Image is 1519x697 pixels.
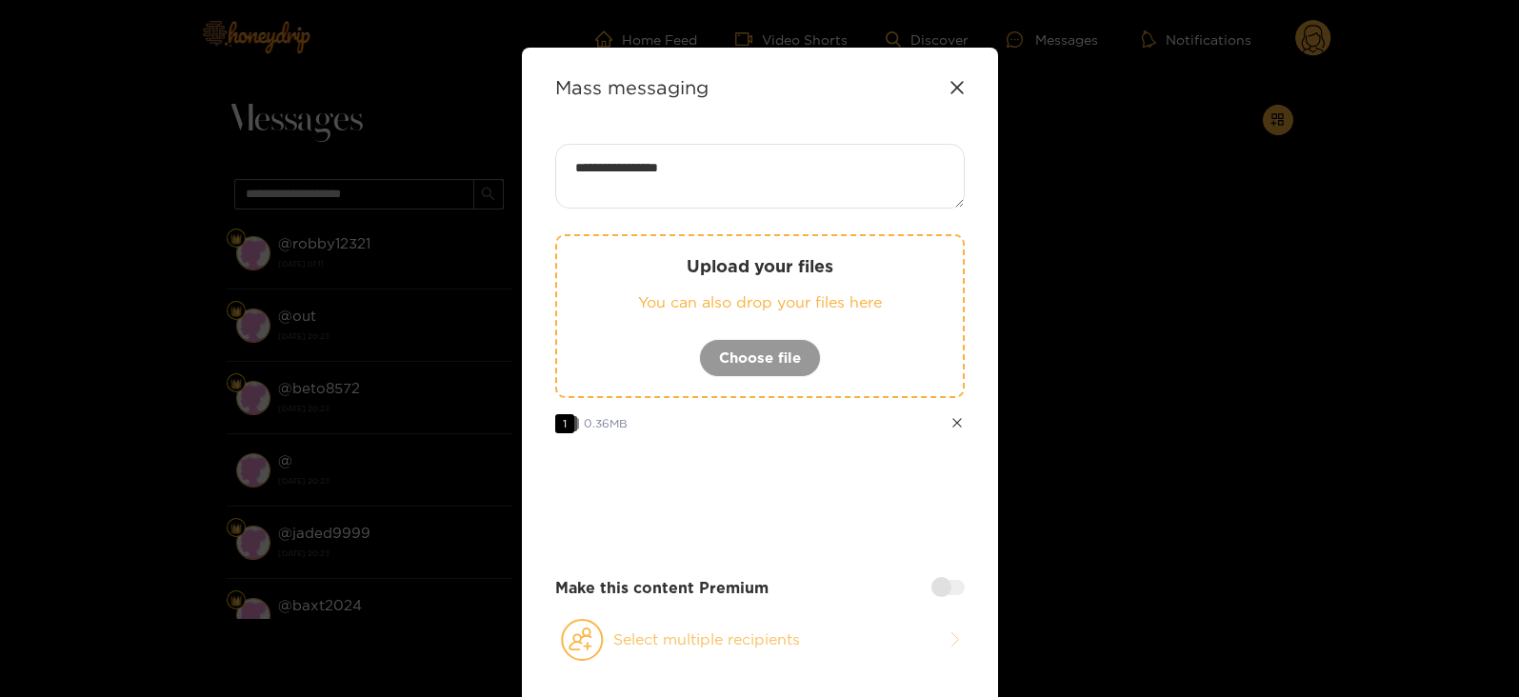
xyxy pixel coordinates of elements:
button: Choose file [699,339,821,377]
p: You can also drop your files here [595,291,925,313]
span: 0.36 MB [584,417,628,429]
strong: Make this content Premium [555,577,769,599]
span: 1 [555,414,574,433]
p: Upload your files [595,255,925,277]
strong: Mass messaging [555,76,709,98]
button: Select multiple recipients [555,618,965,662]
